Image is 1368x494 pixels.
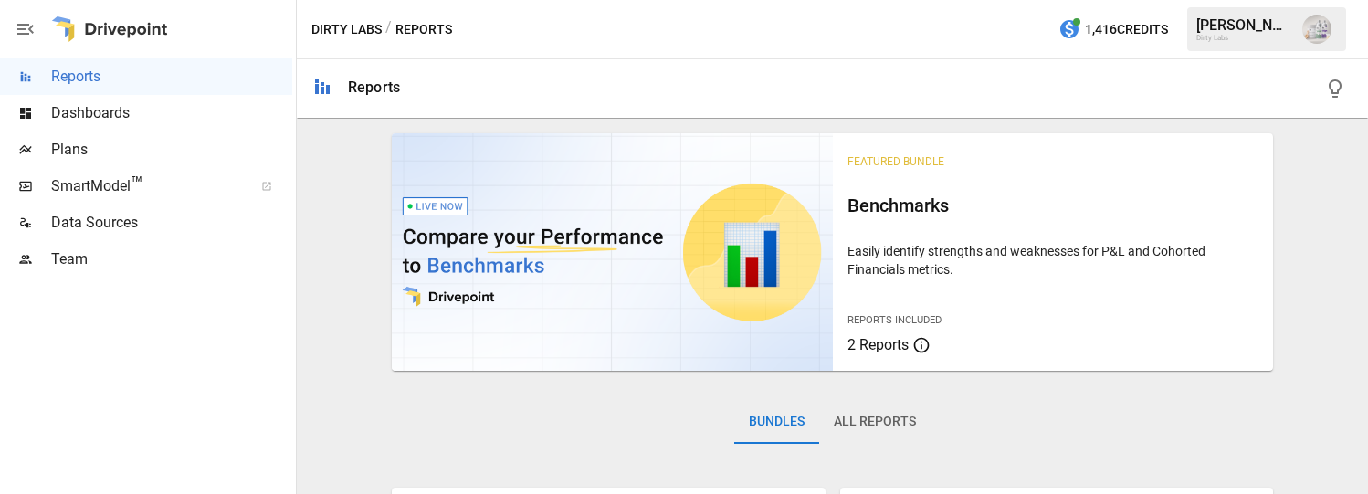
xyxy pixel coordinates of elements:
span: Team [51,248,292,270]
span: Plans [51,139,292,161]
span: 2 Reports [847,336,909,353]
span: Dashboards [51,102,292,124]
button: Dirty Labs [311,18,382,41]
span: ™ [131,173,143,195]
div: [PERSON_NAME] [1196,16,1291,34]
button: Emmanuelle Johnson [1291,4,1342,55]
button: Bundles [734,400,819,444]
p: Easily identify strengths and weaknesses for P&L and Cohorted Financials metrics. [847,242,1258,279]
span: Featured Bundle [847,155,944,168]
img: Emmanuelle Johnson [1302,15,1331,44]
button: 1,416Credits [1051,13,1175,47]
button: All Reports [819,400,931,444]
img: video thumbnail [392,133,832,371]
span: Reports [51,66,292,88]
div: Reports [348,79,400,96]
div: / [385,18,392,41]
span: Data Sources [51,212,292,234]
h6: Benchmarks [847,191,1258,220]
span: 1,416 Credits [1085,18,1168,41]
span: Reports Included [847,314,942,326]
span: SmartModel [51,175,241,197]
div: Dirty Labs [1196,34,1291,42]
